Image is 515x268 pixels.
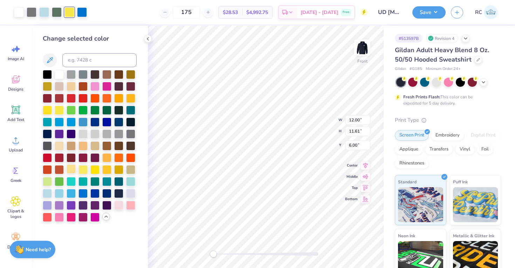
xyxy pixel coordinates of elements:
[8,86,23,92] span: Designs
[426,66,461,72] span: Minimum Order: 24 +
[9,147,23,153] span: Upload
[455,144,475,155] div: Vinyl
[395,46,489,64] span: Gildan Adult Heavy Blend 8 Oz. 50/50 Hooded Sweatshirt
[4,208,27,219] span: Clipart & logos
[395,116,501,124] div: Print Type
[223,9,238,16] span: $28.53
[343,10,349,15] span: Free
[475,8,482,16] span: RC
[477,144,493,155] div: Foil
[398,187,443,222] img: Standard
[355,41,369,55] img: Front
[453,232,494,239] span: Metallic & Glitter Ink
[43,34,137,43] div: Change selected color
[357,58,368,64] div: Front
[403,94,489,106] div: This color can be expedited for 5 day delivery.
[410,66,422,72] span: # G185
[398,232,415,239] span: Neon Ink
[395,144,423,155] div: Applique
[8,56,24,62] span: Image AI
[345,196,358,202] span: Bottom
[431,130,464,141] div: Embroidery
[412,6,446,19] button: Save
[395,158,429,169] div: Rhinestones
[345,163,358,168] span: Center
[373,5,407,19] input: Untitled Design
[425,144,453,155] div: Transfers
[210,251,217,258] div: Accessibility label
[345,185,358,191] span: Top
[246,9,268,16] span: $4,992.75
[403,94,440,100] strong: Fresh Prints Flash:
[453,187,498,222] img: Puff Ink
[11,178,21,183] span: Greek
[484,5,498,19] img: Reilly Chin(cm)
[426,34,458,43] div: Revision 4
[345,174,358,179] span: Middle
[395,130,429,141] div: Screen Print
[395,66,406,72] span: Gildan
[7,117,24,122] span: Add Text
[395,34,423,43] div: # 513597B
[26,246,51,253] strong: Need help?
[7,244,24,250] span: Decorate
[62,53,137,67] input: e.g. 7428 c
[301,9,338,16] span: [DATE] - [DATE]
[173,6,200,19] input: – –
[466,130,500,141] div: Digital Print
[472,5,501,19] a: RC
[398,178,417,185] span: Standard
[453,178,468,185] span: Puff Ink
